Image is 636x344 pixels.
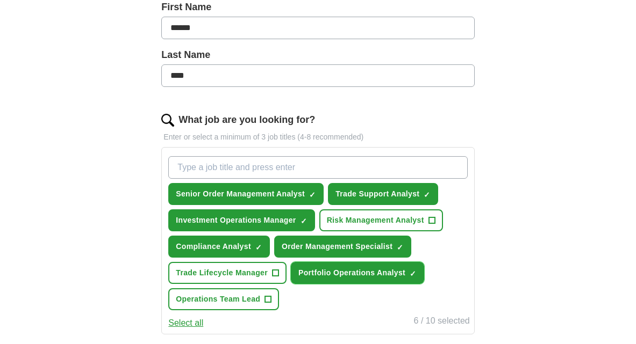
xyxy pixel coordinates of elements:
[168,262,287,284] button: Trade Lifecycle Manager
[328,183,438,205] button: Trade Support Analyst✓
[168,209,315,231] button: Investment Operations Manager✓
[424,191,430,199] span: ✓
[168,288,279,310] button: Operations Team Lead
[178,113,315,127] label: What job are you looking for?
[176,294,260,305] span: Operations Team Lead
[176,267,268,279] span: Trade Lifecycle Manager
[168,183,324,205] button: Senior Order Management Analyst✓
[301,217,307,225] span: ✓
[414,314,470,330] div: 6 / 10 selected
[298,267,405,279] span: Portfolio Operations Analyst
[282,241,392,252] span: Order Management Specialist
[335,188,419,200] span: Trade Support Analyst
[176,215,296,226] span: Investment Operations Manager
[168,317,203,330] button: Select all
[319,209,443,231] button: Risk Management Analyst
[291,262,424,284] button: Portfolio Operations Analyst✓
[397,243,403,252] span: ✓
[176,188,305,200] span: Senior Order Management Analyst
[274,236,411,258] button: Order Management Specialist✓
[327,215,424,226] span: Risk Management Analyst
[255,243,262,252] span: ✓
[410,269,416,278] span: ✓
[161,131,474,143] p: Enter or select a minimum of 3 job titles (4-8 recommended)
[168,236,270,258] button: Compliance Analyst✓
[309,191,316,199] span: ✓
[168,156,467,179] input: Type a job title and press enter
[161,48,474,62] label: Last Name
[176,241,251,252] span: Compliance Analyst
[161,114,174,127] img: search.png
